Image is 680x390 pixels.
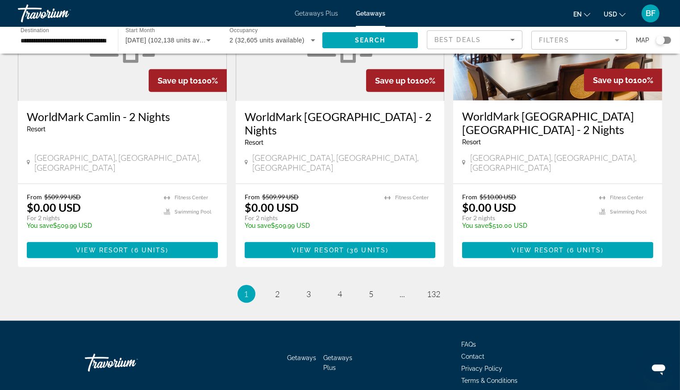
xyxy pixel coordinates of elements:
span: 36 units [350,247,386,254]
button: View Resort(6 units) [462,242,653,258]
a: Travorium [18,2,107,25]
span: You save [462,222,488,229]
span: 6 units [570,247,601,254]
span: Resort [27,126,46,133]
p: $0.00 USD [462,201,516,214]
span: $510.00 USD [480,193,516,201]
p: For 2 nights [27,214,155,222]
span: From [462,193,477,201]
span: Destination [21,27,49,33]
mat-select: Sort by [434,34,515,45]
span: [GEOGRAPHIC_DATA], [GEOGRAPHIC_DATA], [GEOGRAPHIC_DATA] [34,153,217,172]
span: 2 (32,605 units available) [229,37,305,44]
button: Search [322,32,418,48]
button: Filter [531,30,627,50]
span: Resort [245,139,263,146]
span: Swimming Pool [610,209,647,215]
div: 100% [584,69,662,92]
button: User Menu [639,4,662,23]
span: en [573,11,582,18]
p: $509.99 USD [245,222,376,229]
span: Resort [462,138,481,146]
a: Travorium [85,349,174,376]
span: USD [604,11,617,18]
span: 132 [427,289,441,299]
span: [GEOGRAPHIC_DATA], [GEOGRAPHIC_DATA], [GEOGRAPHIC_DATA] [252,153,435,172]
span: Save up to [593,75,633,85]
span: From [245,193,260,201]
span: Fitness Center [395,195,429,201]
a: Getaways Plus [295,10,338,17]
span: Map [636,34,649,46]
iframe: Button to launch messaging window [644,354,673,383]
span: BF [646,9,655,18]
a: Privacy Policy [461,365,502,372]
a: Getaways [287,354,316,361]
p: $510.00 USD [462,222,590,229]
span: 5 [369,289,374,299]
span: [DATE] (102,138 units available) [125,37,221,44]
span: View Resort [76,247,129,254]
span: 4 [338,289,342,299]
a: WorldMark [GEOGRAPHIC_DATA] [GEOGRAPHIC_DATA] - 2 Nights [462,109,653,136]
span: From [27,193,42,201]
span: Save up to [375,76,415,85]
p: For 2 nights [245,214,376,222]
p: $509.99 USD [27,222,155,229]
button: View Resort(6 units) [27,242,218,258]
span: ( ) [129,247,168,254]
span: Search [355,37,385,44]
button: Change currency [604,8,626,21]
span: You save [27,222,53,229]
div: 100% [366,69,444,92]
div: 100% [149,69,227,92]
a: WorldMark [GEOGRAPHIC_DATA] - 2 Nights [245,110,436,137]
a: FAQs [461,341,476,348]
span: ( ) [564,247,604,254]
span: 6 units [134,247,166,254]
span: ( ) [344,247,388,254]
span: $509.99 USD [262,193,299,201]
span: View Resort [512,247,564,254]
span: Save up to [158,76,198,85]
nav: Pagination [18,285,662,303]
span: ... [400,289,405,299]
span: Occupancy [229,28,258,34]
p: For 2 nights [462,214,590,222]
span: [GEOGRAPHIC_DATA], [GEOGRAPHIC_DATA], [GEOGRAPHIC_DATA] [470,153,653,172]
a: Getaways Plus [323,354,352,371]
span: Best Deals [434,36,481,43]
span: 3 [307,289,311,299]
a: Getaways [356,10,385,17]
button: Change language [573,8,590,21]
a: Terms & Conditions [461,377,517,384]
span: Start Month [125,28,155,34]
span: Fitness Center [175,195,208,201]
span: You save [245,222,271,229]
a: Contact [461,353,484,360]
span: 1 [244,289,249,299]
span: Fitness Center [610,195,643,201]
span: View Resort [292,247,344,254]
span: Swimming Pool [175,209,211,215]
p: $0.00 USD [27,201,81,214]
p: $0.00 USD [245,201,299,214]
button: View Resort(36 units) [245,242,436,258]
span: $509.99 USD [44,193,81,201]
span: 2 [275,289,280,299]
a: WorldMark Camlin - 2 Nights [27,110,218,123]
